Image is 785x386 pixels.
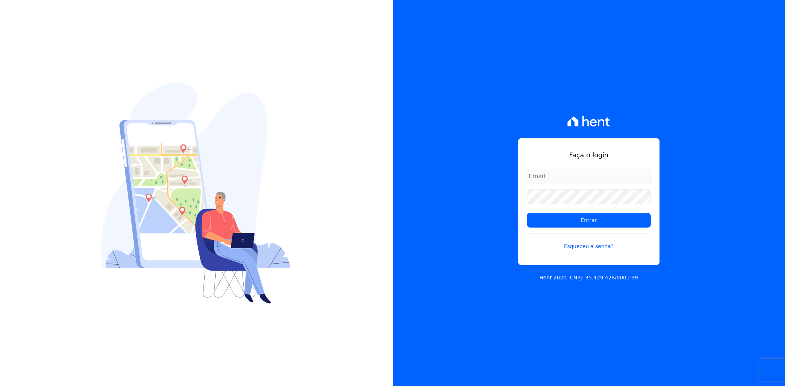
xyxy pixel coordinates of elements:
p: Hent 2020. CNPJ: 35.429.428/0001-39 [540,274,638,282]
img: Login [102,83,291,304]
h1: Faça o login [527,150,651,160]
input: Entrar [527,213,651,228]
a: Esqueceu a senha? [527,233,651,250]
input: Email [527,169,651,183]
